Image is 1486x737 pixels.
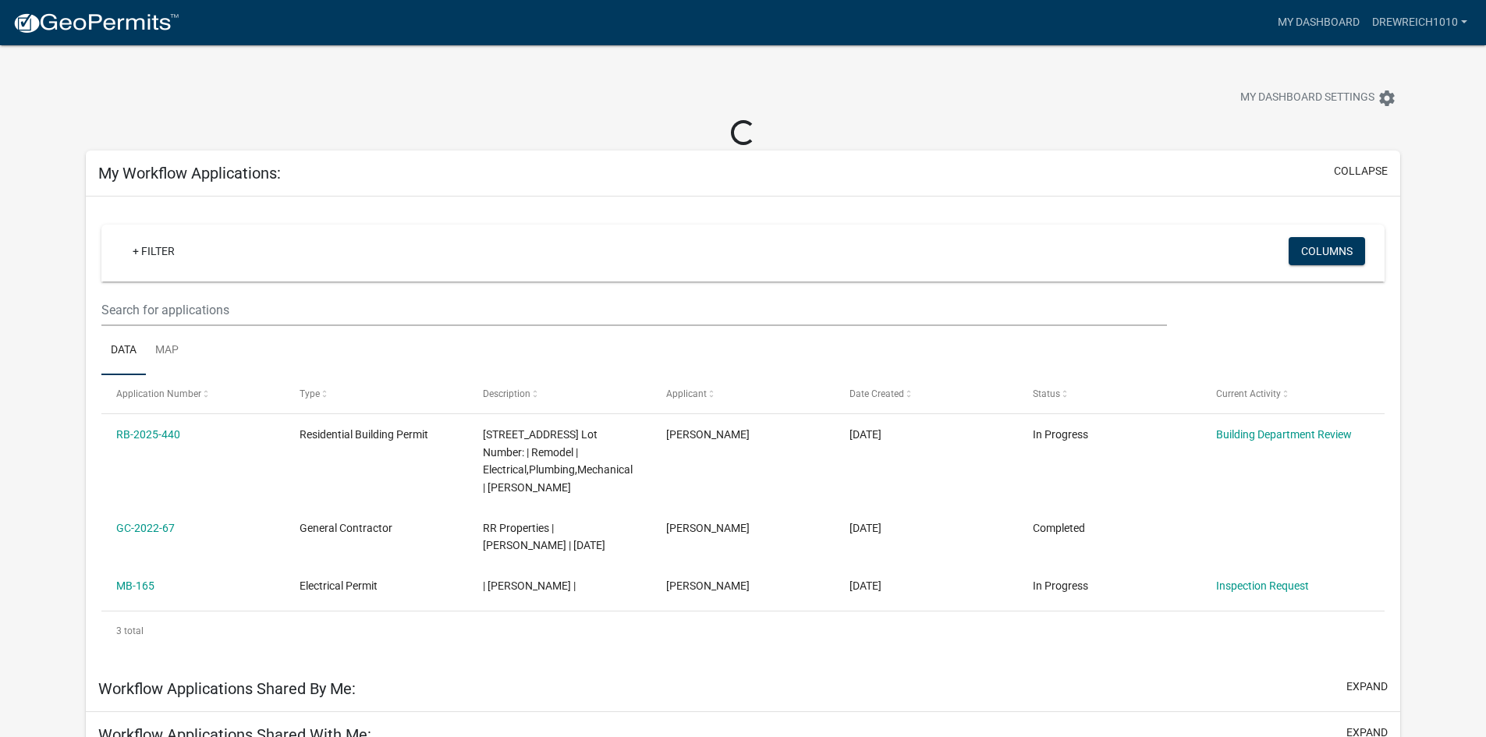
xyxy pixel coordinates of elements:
span: Andrew Reich [666,522,750,534]
a: RB-2025-440 [116,428,180,441]
h5: Workflow Applications Shared By Me: [98,679,356,698]
div: collapse [86,197,1400,666]
datatable-header-cell: Status [1017,375,1201,413]
span: Description [483,388,530,399]
input: Search for applications [101,294,1166,326]
a: + Filter [120,237,187,265]
datatable-header-cell: Type [285,375,468,413]
span: Andrew Reich [666,428,750,441]
span: General Contractor [300,522,392,534]
a: Inspection Request [1216,579,1309,592]
a: MB-165 [116,579,154,592]
span: In Progress [1033,428,1088,441]
a: Building Department Review [1216,428,1352,441]
span: Completed [1033,522,1085,534]
datatable-header-cell: Application Number [101,375,285,413]
span: 07/07/2025 [849,579,881,592]
span: 673 HIGH STREET Lot Number: | Remodel | Electrical,Plumbing,Mechanical | Andrew Reich [483,428,633,494]
div: 3 total [101,611,1385,650]
span: In Progress [1033,579,1088,592]
a: My Dashboard [1271,8,1366,37]
span: Date Created [849,388,904,399]
span: | Andrew Reich | [483,579,576,592]
a: Data [101,326,146,376]
datatable-header-cell: Date Created [835,375,1018,413]
a: drewreich1010 [1366,8,1474,37]
button: collapse [1334,163,1388,179]
span: Electrical Permit [300,579,378,592]
span: 08/20/2025 [849,428,881,441]
span: Status [1033,388,1060,399]
span: Applicant [666,388,707,399]
a: GC-2022-67 [116,522,175,534]
span: RR Properties | Andrew Reich | 01/30/2026 [483,522,605,552]
datatable-header-cell: Description [468,375,651,413]
span: Current Activity [1216,388,1281,399]
datatable-header-cell: Current Activity [1201,375,1384,413]
span: Residential Building Permit [300,428,428,441]
i: settings [1378,89,1396,108]
span: My Dashboard Settings [1240,89,1374,108]
button: expand [1346,679,1388,695]
span: 07/28/2025 [849,522,881,534]
button: My Dashboard Settingssettings [1228,83,1409,113]
h5: My Workflow Applications: [98,164,281,182]
span: Type [300,388,320,399]
button: Columns [1289,237,1365,265]
span: Application Number [116,388,201,399]
span: Andrew Reich [666,579,750,592]
datatable-header-cell: Applicant [651,375,835,413]
a: Map [146,326,188,376]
